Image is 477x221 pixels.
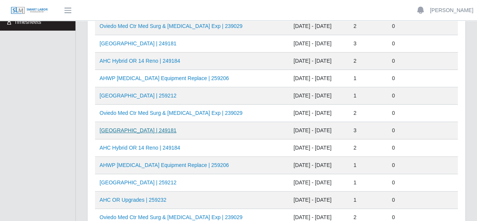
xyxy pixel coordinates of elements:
[14,19,41,25] span: Timesheets
[349,105,387,122] td: 2
[430,6,473,14] a: [PERSON_NAME]
[100,110,242,116] a: Oviedo Med Ctr Med Surg & [MEDICAL_DATA] Exp | 239029
[100,40,176,46] a: [GEOGRAPHIC_DATA] | 249181
[387,105,458,122] td: 0
[349,87,387,105] td: 1
[349,139,387,157] td: 2
[387,174,458,192] td: 0
[387,122,458,139] td: 0
[289,87,349,105] td: [DATE] - [DATE]
[349,35,387,53] td: 3
[100,58,180,64] a: AHC Hybrid OR 14 Reno | 249184
[289,105,349,122] td: [DATE] - [DATE]
[100,162,229,168] a: AHWP [MEDICAL_DATA] Equipment Replace | 259206
[289,53,349,70] td: [DATE] - [DATE]
[289,35,349,53] td: [DATE] - [DATE]
[100,93,176,99] a: [GEOGRAPHIC_DATA] | 259212
[387,87,458,105] td: 0
[100,127,176,133] a: [GEOGRAPHIC_DATA] | 249181
[387,17,458,35] td: 0
[289,192,349,209] td: [DATE] - [DATE]
[289,17,349,35] td: [DATE] - [DATE]
[349,17,387,35] td: 2
[100,179,176,185] a: [GEOGRAPHIC_DATA] | 259212
[100,23,242,29] a: Oviedo Med Ctr Med Surg & [MEDICAL_DATA] Exp | 239029
[289,174,349,192] td: [DATE] - [DATE]
[11,6,48,15] img: SLM Logo
[100,214,242,220] a: Oviedo Med Ctr Med Surg & [MEDICAL_DATA] Exp | 239029
[349,192,387,209] td: 1
[387,139,458,157] td: 0
[100,75,229,81] a: AHWP [MEDICAL_DATA] Equipment Replace | 259206
[387,35,458,53] td: 0
[349,174,387,192] td: 1
[100,197,166,203] a: AHC OR Upgrades | 259232
[349,122,387,139] td: 3
[349,53,387,70] td: 2
[387,157,458,174] td: 0
[289,70,349,87] td: [DATE] - [DATE]
[289,139,349,157] td: [DATE] - [DATE]
[349,157,387,174] td: 1
[387,192,458,209] td: 0
[289,157,349,174] td: [DATE] - [DATE]
[349,70,387,87] td: 1
[387,53,458,70] td: 0
[100,145,180,151] a: AHC Hybrid OR 14 Reno | 249184
[387,70,458,87] td: 0
[289,122,349,139] td: [DATE] - [DATE]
